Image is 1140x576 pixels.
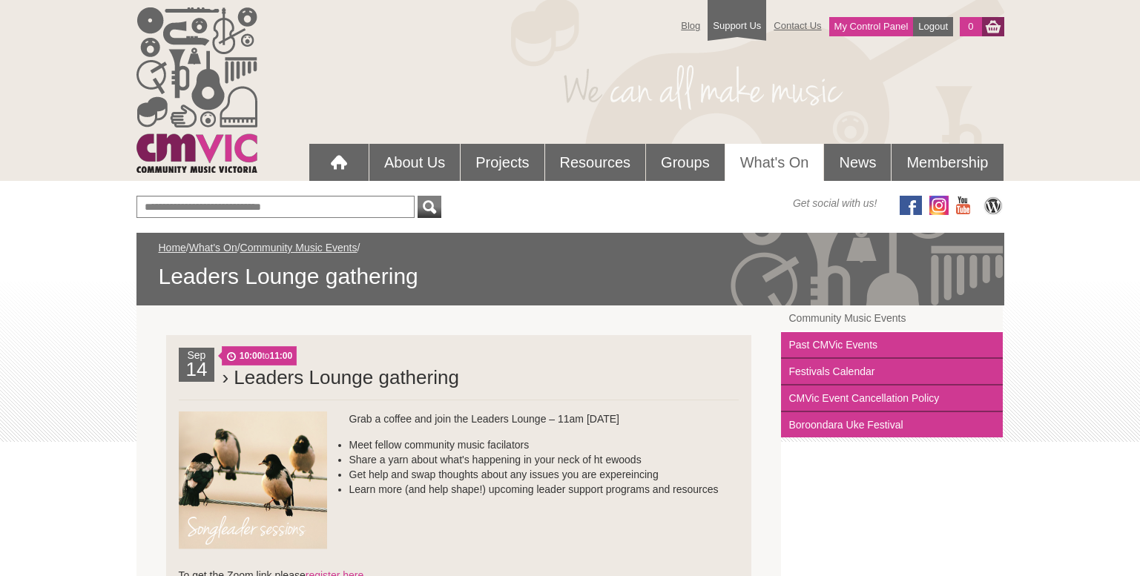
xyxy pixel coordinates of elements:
a: Groups [646,144,725,181]
li: Share a yarn about what's happening in your neck of ht ewoods [201,452,754,467]
div: Sep [179,348,215,382]
a: Contact Us [766,13,828,39]
span: Get social with us! [793,196,877,211]
li: Meet fellow community music facilators [201,437,754,452]
li: Get help and swap thoughts about any issues you are expereincing [201,467,754,482]
div: / / / [159,240,982,291]
span: to [222,346,297,365]
a: Blog [673,13,708,39]
p: Grab a coffee and join the Leaders Lounge – 11am [DATE] [179,411,739,426]
a: Home [159,242,186,254]
img: CMVic Blog [982,196,1004,215]
a: Community Music Events [781,305,1003,332]
a: Boroondara Uke Festival [781,412,1003,437]
strong: 11:00 [269,351,292,361]
img: song_leader_sessions-SQish.png [179,411,327,549]
img: icon-instagram.png [929,196,949,215]
a: CMVic Event Cancellation Policy [781,385,1003,412]
a: What's On [725,144,824,181]
a: What's On [189,242,237,254]
a: Festivals Calendar [781,359,1003,385]
a: Past CMVic Events [781,332,1003,359]
strong: 10:00 [240,351,263,361]
a: Community Music Events [240,242,358,254]
a: 0 [960,17,981,36]
span: Leaders Lounge gathering [159,262,982,291]
li: Learn more (and help shape!) upcoming leader support programs and resources [201,482,754,497]
a: Resources [545,144,646,181]
a: Membership [892,144,1003,181]
a: My Control Panel [829,17,914,36]
h2: 14 [182,363,211,382]
a: About Us [369,144,460,181]
a: News [824,144,891,181]
a: Logout [913,17,953,36]
h2: › Leaders Lounge gathering [222,363,739,392]
a: Projects [461,144,544,181]
img: cmvic_logo.png [136,7,257,173]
